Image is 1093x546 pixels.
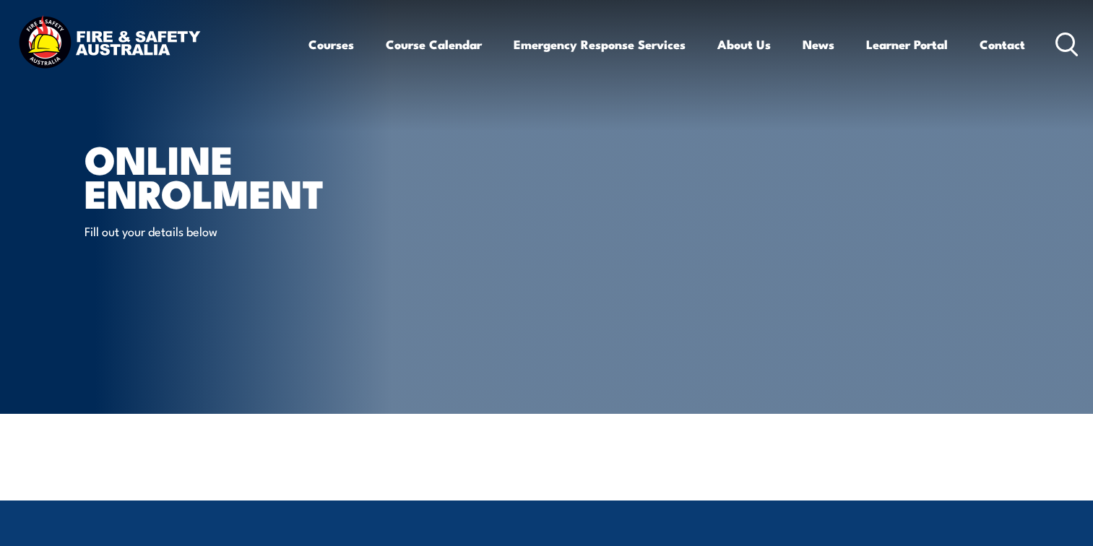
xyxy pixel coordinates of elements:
a: Emergency Response Services [514,25,686,64]
a: About Us [717,25,771,64]
a: Courses [308,25,354,64]
a: Course Calendar [386,25,482,64]
p: Fill out your details below [85,222,348,239]
a: Learner Portal [866,25,948,64]
h1: Online Enrolment [85,142,441,209]
a: News [803,25,834,64]
a: Contact [980,25,1025,64]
